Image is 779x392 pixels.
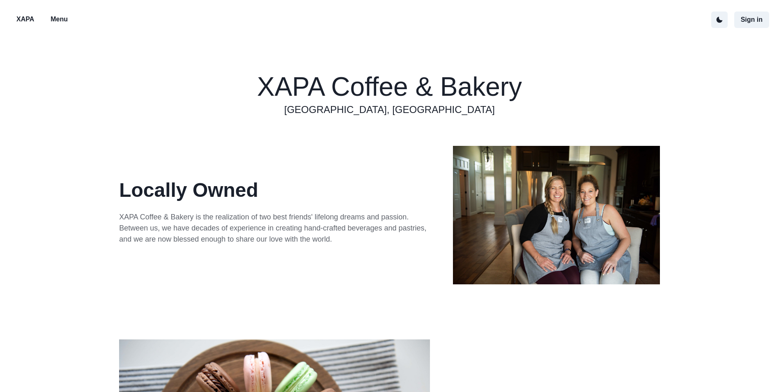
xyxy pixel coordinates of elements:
[16,14,34,24] p: XAPA
[711,12,728,28] button: active dark theme mode
[119,175,430,205] p: Locally Owned
[257,72,522,102] h1: XAPA Coffee & Bakery
[119,212,430,245] p: XAPA Coffee & Bakery is the realization of two best friends' lifelong dreams and passion. Between...
[284,102,495,117] a: [GEOGRAPHIC_DATA], [GEOGRAPHIC_DATA]
[734,12,769,28] button: Sign in
[453,146,660,284] img: xapa owners
[51,14,68,24] p: Menu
